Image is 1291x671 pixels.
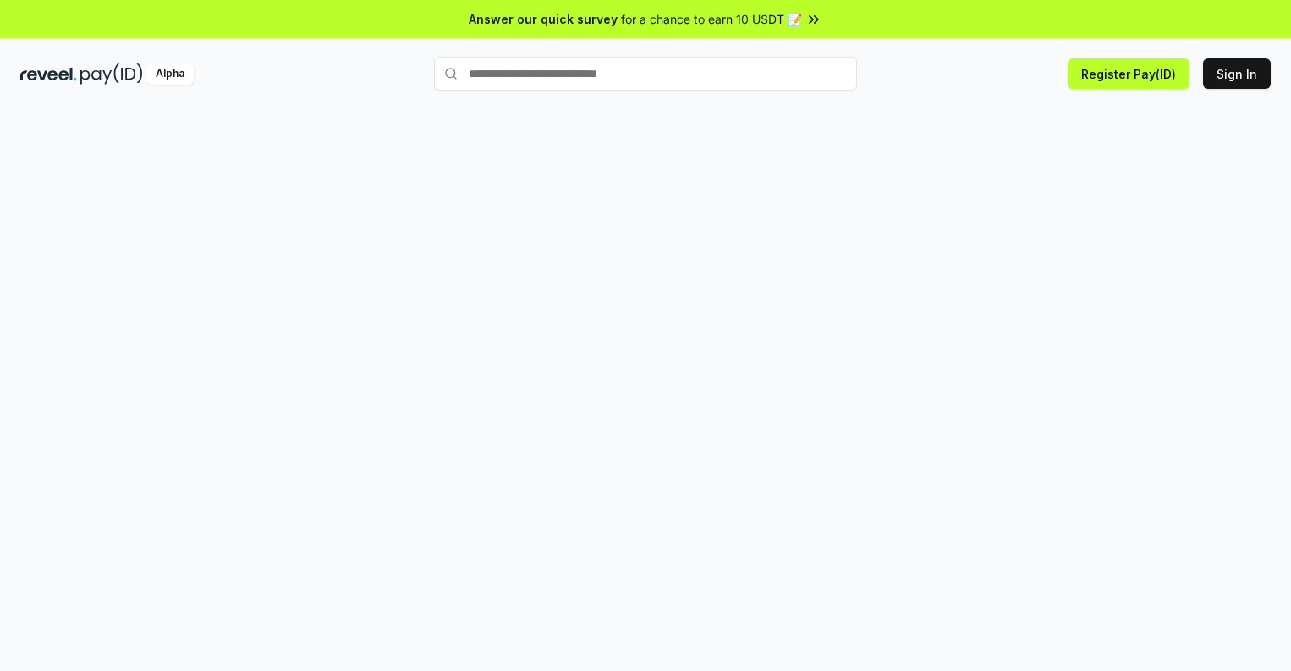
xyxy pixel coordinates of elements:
[146,63,194,85] div: Alpha
[80,63,143,85] img: pay_id
[20,63,77,85] img: reveel_dark
[469,10,618,28] span: Answer our quick survey
[1068,58,1189,89] button: Register Pay(ID)
[1203,58,1271,89] button: Sign In
[621,10,802,28] span: for a chance to earn 10 USDT 📝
